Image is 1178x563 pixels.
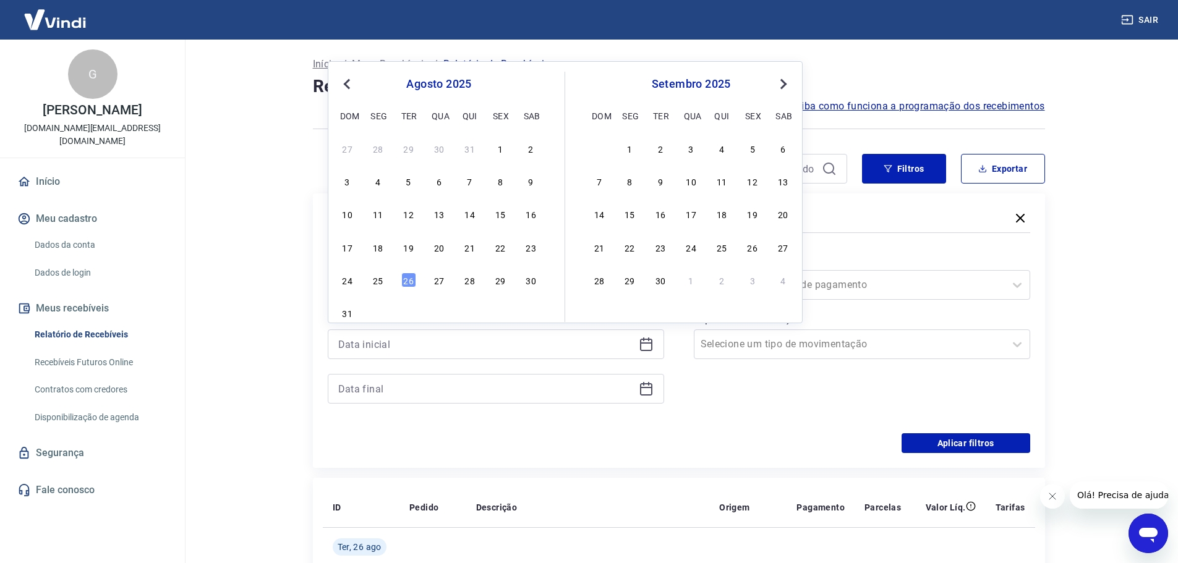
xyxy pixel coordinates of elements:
[313,57,338,72] a: Início
[790,99,1045,114] a: Saiba como funciona a programação dos recebimentos
[401,273,416,287] div: Choose terça-feira, 26 de agosto de 2025
[493,206,508,221] div: Choose sexta-feira, 15 de agosto de 2025
[432,141,446,156] div: Choose quarta-feira, 30 de julho de 2025
[1119,9,1163,32] button: Sair
[493,240,508,255] div: Choose sexta-feira, 22 de agosto de 2025
[590,77,792,91] div: setembro 2025
[433,57,438,72] p: /
[862,154,946,184] button: Filtros
[524,141,539,156] div: Choose sábado, 2 de agosto de 2025
[524,273,539,287] div: Choose sábado, 30 de agosto de 2025
[524,206,539,221] div: Choose sábado, 16 de agosto de 2025
[432,305,446,320] div: Choose quarta-feira, 3 de setembro de 2025
[432,273,446,287] div: Choose quarta-feira, 27 de agosto de 2025
[653,141,668,156] div: Choose terça-feira, 2 de setembro de 2025
[653,108,668,123] div: ter
[401,174,416,188] div: Choose terça-feira, 5 de agosto de 2025
[684,141,699,156] div: Choose quarta-feira, 3 de setembro de 2025
[653,206,668,221] div: Choose terça-feira, 16 de setembro de 2025
[592,108,607,123] div: dom
[592,273,607,287] div: Choose domingo, 28 de setembro de 2025
[401,305,416,320] div: Choose terça-feira, 2 de setembro de 2025
[432,108,446,123] div: qua
[524,305,539,320] div: Choose sábado, 6 de setembro de 2025
[401,108,416,123] div: ter
[622,273,637,287] div: Choose segunda-feira, 29 de setembro de 2025
[493,141,508,156] div: Choose sexta-feira, 1 de agosto de 2025
[775,273,790,287] div: Choose sábado, 4 de outubro de 2025
[463,206,477,221] div: Choose quinta-feira, 14 de agosto de 2025
[622,206,637,221] div: Choose segunda-feira, 15 de setembro de 2025
[745,141,760,156] div: Choose sexta-feira, 5 de setembro de 2025
[524,108,539,123] div: sab
[432,206,446,221] div: Choose quarta-feira, 13 de agosto de 2025
[463,273,477,287] div: Choose quinta-feira, 28 de agosto de 2025
[401,141,416,156] div: Choose terça-feira, 29 de julho de 2025
[745,174,760,188] div: Choose sexta-feira, 12 de setembro de 2025
[352,57,429,72] a: Meus Recebíveis
[370,206,385,221] div: Choose segunda-feira, 11 de agosto de 2025
[684,206,699,221] div: Choose quarta-feira, 17 de setembro de 2025
[443,57,550,72] p: Relatório de Recebíveis
[15,439,170,467] a: Segurança
[775,141,790,156] div: Choose sábado, 6 de setembro de 2025
[463,305,477,320] div: Choose quinta-feira, 4 de setembro de 2025
[463,108,477,123] div: qui
[592,141,607,156] div: Choose domingo, 31 de agosto de 2025
[714,240,729,255] div: Choose quinta-feira, 25 de setembro de 2025
[15,295,170,322] button: Meus recebíveis
[653,240,668,255] div: Choose terça-feira, 23 de setembro de 2025
[622,141,637,156] div: Choose segunda-feira, 1 de setembro de 2025
[493,305,508,320] div: Choose sexta-feira, 5 de setembro de 2025
[996,501,1025,514] p: Tarifas
[339,77,354,91] button: Previous Month
[902,433,1030,453] button: Aplicar filtros
[1040,484,1065,509] iframe: Fechar mensagem
[864,501,901,514] p: Parcelas
[432,240,446,255] div: Choose quarta-feira, 20 de agosto de 2025
[340,240,355,255] div: Choose domingo, 17 de agosto de 2025
[696,312,1028,327] label: Tipo de Movimentação
[15,1,95,38] img: Vindi
[775,108,790,123] div: sab
[370,108,385,123] div: seg
[524,240,539,255] div: Choose sábado, 23 de agosto de 2025
[714,273,729,287] div: Choose quinta-feira, 2 de outubro de 2025
[653,273,668,287] div: Choose terça-feira, 30 de setembro de 2025
[714,108,729,123] div: qui
[592,206,607,221] div: Choose domingo, 14 de setembro de 2025
[370,174,385,188] div: Choose segunda-feira, 4 de agosto de 2025
[30,260,170,286] a: Dados de login
[592,174,607,188] div: Choose domingo, 7 de setembro de 2025
[30,322,170,347] a: Relatório de Recebíveis
[775,206,790,221] div: Choose sábado, 20 de setembro de 2025
[684,108,699,123] div: qua
[370,240,385,255] div: Choose segunda-feira, 18 de agosto de 2025
[463,240,477,255] div: Choose quinta-feira, 21 de agosto de 2025
[796,501,845,514] p: Pagamento
[775,240,790,255] div: Choose sábado, 27 de setembro de 2025
[30,232,170,258] a: Dados da conta
[340,141,355,156] div: Choose domingo, 27 de julho de 2025
[776,77,791,91] button: Next Month
[961,154,1045,184] button: Exportar
[43,104,142,117] p: [PERSON_NAME]
[370,305,385,320] div: Choose segunda-feira, 1 de setembro de 2025
[714,141,729,156] div: Choose quinta-feira, 4 de setembro de 2025
[338,77,540,91] div: agosto 2025
[338,379,634,398] input: Data final
[340,108,355,123] div: dom
[338,335,634,353] input: Data inicial
[10,122,175,148] p: [DOMAIN_NAME][EMAIL_ADDRESS][DOMAIN_NAME]
[590,139,792,289] div: month 2025-09
[684,174,699,188] div: Choose quarta-feira, 10 de setembro de 2025
[401,206,416,221] div: Choose terça-feira, 12 de agosto de 2025
[696,253,1028,268] label: Forma de Pagamento
[30,350,170,375] a: Recebíveis Futuros Online
[340,174,355,188] div: Choose domingo, 3 de agosto de 2025
[370,273,385,287] div: Choose segunda-feira, 25 de agosto de 2025
[745,273,760,287] div: Choose sexta-feira, 3 de outubro de 2025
